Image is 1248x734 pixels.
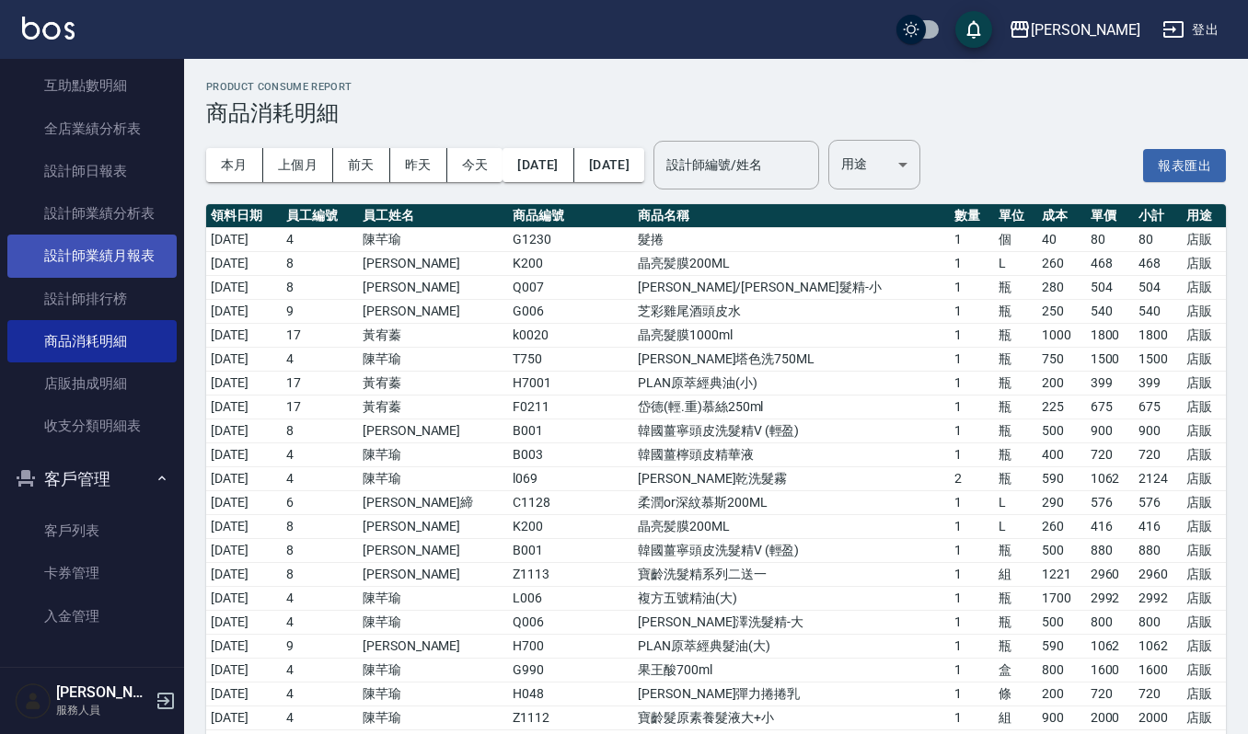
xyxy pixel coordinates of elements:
td: [DATE] [206,323,282,347]
td: 韓國薑檸頭皮精華液 [633,442,950,466]
a: 客戶列表 [7,510,177,552]
td: Z1112 [508,705,633,729]
td: [PERSON_NAME] [358,634,508,658]
td: 1 [950,227,994,251]
th: 成本 [1037,204,1085,228]
div: [PERSON_NAME] [1031,18,1140,41]
td: F0211 [508,395,633,419]
td: 陳芊瑜 [358,347,508,371]
td: 2000 [1086,705,1134,729]
a: 設計師日報表 [7,150,177,192]
td: 1000 [1037,323,1085,347]
td: [DATE] [206,586,282,610]
td: 800 [1037,658,1085,682]
td: 黃宥蓁 [358,371,508,395]
button: 上個月 [263,148,333,182]
td: 1 [950,442,994,466]
td: 4 [282,610,357,634]
td: 500 [1037,538,1085,562]
p: 服務人員 [56,702,150,718]
td: 1 [950,299,994,323]
td: 540 [1134,299,1182,323]
td: 條 [994,682,1038,705]
td: 590 [1037,634,1085,658]
th: 員工姓名 [358,204,508,228]
a: 收支分類明細表 [7,405,177,447]
td: 店販 [1182,705,1226,729]
td: 1 [950,610,994,634]
td: Z1113 [508,562,633,586]
th: 單價 [1086,204,1134,228]
td: K200 [508,251,633,275]
td: 1 [950,419,994,442]
td: 17 [282,323,357,347]
a: 卡券管理 [7,552,177,594]
td: 店販 [1182,347,1226,371]
td: 8 [282,538,357,562]
td: 4 [282,442,357,466]
td: [PERSON_NAME]乾洗髮霧 [633,466,950,490]
td: 468 [1086,251,1134,275]
td: G1230 [508,227,633,251]
td: 陳芊瑜 [358,586,508,610]
a: 設計師排行榜 [7,278,177,320]
button: 登出 [1155,13,1226,47]
td: 8 [282,275,357,299]
td: 瓶 [994,395,1038,419]
button: [DATE] [503,148,573,182]
td: [DATE] [206,299,282,323]
a: 設計師業績分析表 [7,192,177,235]
td: L [994,251,1038,275]
td: 17 [282,371,357,395]
td: 組 [994,562,1038,586]
td: 店販 [1182,538,1226,562]
td: 200 [1037,371,1085,395]
td: 1800 [1086,323,1134,347]
td: 複方五號精油(大) [633,586,950,610]
td: 店販 [1182,299,1226,323]
td: 1600 [1086,658,1134,682]
td: [PERSON_NAME]締 [358,490,508,514]
td: 8 [282,419,357,442]
td: 店販 [1182,466,1226,490]
td: [PERSON_NAME]/[PERSON_NAME]髮精-小 [633,275,950,299]
td: 4 [282,466,357,490]
td: [DATE] [206,395,282,419]
td: 1 [950,371,994,395]
td: 1 [950,323,994,347]
td: 1 [950,586,994,610]
td: B001 [508,538,633,562]
td: G006 [508,299,633,323]
td: 陳芊瑜 [358,466,508,490]
td: 416 [1134,514,1182,538]
td: 店販 [1182,634,1226,658]
td: 800 [1134,610,1182,634]
td: 1800 [1134,323,1182,347]
td: 720 [1086,442,1134,466]
td: [PERSON_NAME] [358,538,508,562]
td: 1 [950,395,994,419]
td: 540 [1086,299,1134,323]
td: [DATE] [206,610,282,634]
button: save [955,11,992,48]
td: 80 [1086,227,1134,251]
td: 韓國薑寧頭皮洗髮精V (輕盈) [633,538,950,562]
td: l069 [508,466,633,490]
td: 1 [950,490,994,514]
th: 領料日期 [206,204,282,228]
h5: [PERSON_NAME] [56,683,150,702]
td: 1700 [1037,586,1085,610]
td: 576 [1086,490,1134,514]
td: 瓶 [994,371,1038,395]
td: 1 [950,634,994,658]
td: 1062 [1086,634,1134,658]
th: 數量 [950,204,994,228]
td: 店販 [1182,562,1226,586]
td: [PERSON_NAME] [358,275,508,299]
td: [DATE] [206,442,282,466]
td: 晶亮髪膜200ML [633,251,950,275]
th: 小計 [1134,204,1182,228]
td: [DATE] [206,682,282,705]
td: 陳芊瑜 [358,227,508,251]
td: H700 [508,634,633,658]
